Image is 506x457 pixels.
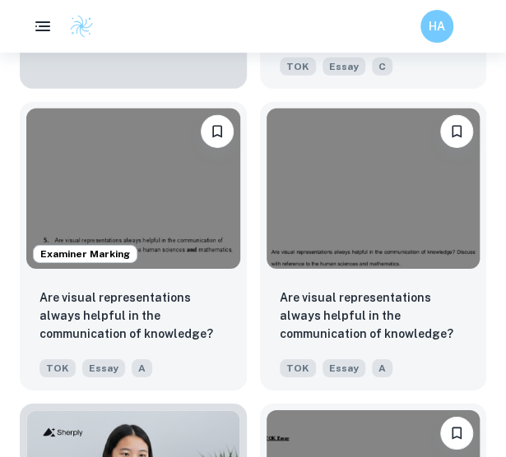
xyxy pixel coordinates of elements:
[280,58,316,76] span: TOK
[201,115,234,148] button: Bookmark
[82,359,125,377] span: Essay
[39,359,76,377] span: TOK
[428,17,447,35] h6: HA
[267,108,480,269] img: TOK Essay example thumbnail: Are visual representations always helpfu
[440,417,473,450] button: Bookmark
[59,14,94,39] a: Clastify logo
[420,10,453,43] button: HA
[280,289,467,344] p: Are visual representations always helpful in the communication of knowledge? Discuss with referen...
[39,289,227,344] p: Are visual representations always helpful in the communication of knowledge? Discuss with referen...
[372,58,392,76] span: C
[323,58,365,76] span: Essay
[372,359,392,377] span: A
[280,359,316,377] span: TOK
[260,102,487,390] a: BookmarkAre visual representations always helpful in the communication of knowledge? Discuss with...
[440,115,473,148] button: Bookmark
[323,359,365,377] span: Essay
[69,14,94,39] img: Clastify logo
[34,247,137,261] span: Examiner Marking
[26,108,240,269] img: TOK Essay example thumbnail: Are visual representations always helpfu
[132,359,152,377] span: A
[20,102,247,390] a: Examiner MarkingBookmarkAre visual representations always helpful in the communication of knowled...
